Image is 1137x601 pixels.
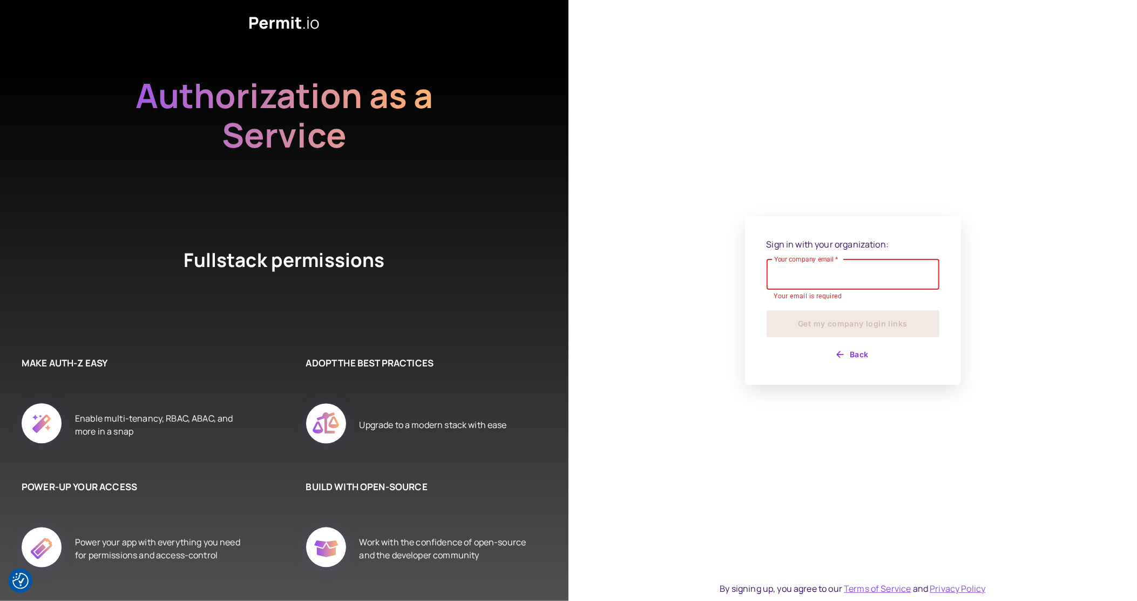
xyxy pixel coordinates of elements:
p: Sign in with your organization: [767,238,939,251]
h6: MAKE AUTH-Z EASY [22,356,252,370]
div: Upgrade to a modern stack with ease [360,391,507,458]
label: Your company email [774,255,838,264]
a: Terms of Service [844,583,911,595]
h6: BUILD WITH OPEN-SOURCE [306,480,537,494]
a: Privacy Policy [930,583,985,595]
button: Get my company login links [767,310,939,337]
h6: ADOPT THE BEST PRACTICES [306,356,537,370]
h2: Authorization as a Service [101,76,468,194]
button: Consent Preferences [12,573,29,589]
h4: Fullstack permissions [144,247,425,313]
button: Back [767,346,939,363]
img: Revisit consent button [12,573,29,589]
div: Power your app with everything you need for permissions and access-control [75,515,252,582]
div: By signing up, you agree to our and [720,582,985,595]
p: Your email is required [774,291,932,302]
div: Enable multi-tenancy, RBAC, ABAC, and more in a snap [75,391,252,458]
h6: POWER-UP YOUR ACCESS [22,480,252,494]
div: Work with the confidence of open-source and the developer community [360,515,537,582]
